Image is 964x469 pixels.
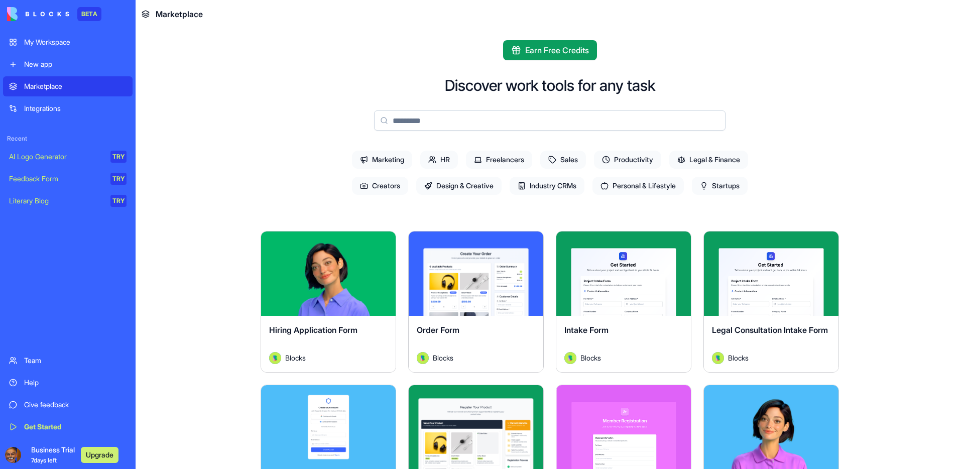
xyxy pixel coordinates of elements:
[81,447,118,463] button: Upgrade
[77,7,101,21] div: BETA
[24,378,127,388] div: Help
[156,8,203,20] span: Marketplace
[3,350,133,371] a: Team
[9,174,103,184] div: Feedback Form
[556,231,691,373] a: Intake FormAvatarBlocks
[3,191,133,211] a: Literary BlogTRY
[269,352,281,364] img: Avatar
[580,353,601,363] span: Blocks
[692,177,748,195] span: Startups
[594,151,661,169] span: Productivity
[9,196,103,206] div: Literary Blog
[712,325,828,335] span: Legal Consultation Intake Form
[352,151,412,169] span: Marketing
[24,59,127,69] div: New app
[703,231,839,373] a: Legal Consultation Intake FormAvatarBlocks
[24,400,127,410] div: Give feedback
[110,173,127,185] div: TRY
[31,445,75,465] span: Business Trial
[503,40,597,60] button: Earn Free Credits
[3,373,133,393] a: Help
[7,7,101,21] a: BETA
[3,76,133,96] a: Marketplace
[3,54,133,74] a: New app
[285,353,306,363] span: Blocks
[564,352,576,364] img: Avatar
[466,151,532,169] span: Freelancers
[24,37,127,47] div: My Workspace
[31,456,57,464] span: 7 days left
[408,231,544,373] a: Order FormAvatarBlocks
[261,231,396,373] a: Hiring Application FormAvatarBlocks
[433,353,453,363] span: Blocks
[3,135,133,143] span: Recent
[7,7,69,21] img: logo
[24,103,127,113] div: Integrations
[24,81,127,91] div: Marketplace
[24,422,127,432] div: Get Started
[420,151,458,169] span: HR
[712,352,724,364] img: Avatar
[110,195,127,207] div: TRY
[3,395,133,415] a: Give feedback
[728,353,749,363] span: Blocks
[3,147,133,167] a: AI Logo GeneratorTRY
[3,169,133,189] a: Feedback FormTRY
[525,44,589,56] span: Earn Free Credits
[592,177,684,195] span: Personal & Lifestyle
[5,447,21,463] img: ACg8ocK2kTkKtuy9Rj52bCnz-ACL5BkdmUiXeN6zY8bY8ohBGj4TugmC=s96-c
[416,177,502,195] span: Design & Creative
[564,325,609,335] span: Intake Form
[3,32,133,52] a: My Workspace
[352,177,408,195] span: Creators
[510,177,584,195] span: Industry CRMs
[417,352,429,364] img: Avatar
[417,325,459,335] span: Order Form
[669,151,748,169] span: Legal & Finance
[3,98,133,119] a: Integrations
[540,151,586,169] span: Sales
[3,417,133,437] a: Get Started
[269,325,357,335] span: Hiring Application Form
[9,152,103,162] div: AI Logo Generator
[445,76,655,94] h2: Discover work tools for any task
[24,356,127,366] div: Team
[110,151,127,163] div: TRY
